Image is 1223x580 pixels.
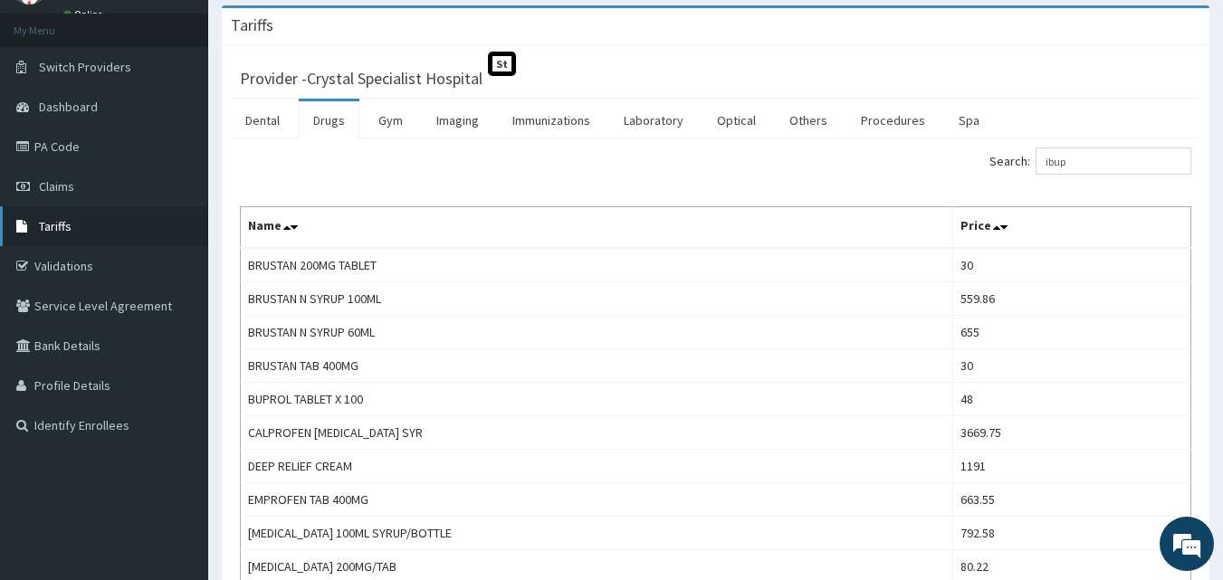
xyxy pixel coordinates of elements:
td: BRUSTAN TAB 400MG [241,349,953,383]
div: Chat with us now [94,101,304,125]
a: Dental [231,101,294,139]
a: Immunizations [498,101,605,139]
label: Search: [989,147,1191,175]
td: 30 [952,349,1190,383]
span: Tariffs [39,218,72,234]
td: BUPROL TABLET X 100 [241,383,953,416]
td: BRUSTAN N SYRUP 60ML [241,316,953,349]
span: Switch Providers [39,59,131,75]
a: Procedures [846,101,940,139]
img: d_794563401_company_1708531726252_794563401 [33,90,73,136]
td: DEEP RELIEF CREAM [241,450,953,483]
td: 792.58 [952,517,1190,550]
h3: Tariffs [231,17,273,33]
td: 48 [952,383,1190,416]
span: Claims [39,178,74,195]
td: 655 [952,316,1190,349]
a: Drugs [299,101,359,139]
td: BRUSTAN N SYRUP 100ML [241,282,953,316]
td: 3669.75 [952,416,1190,450]
input: Search: [1036,147,1191,175]
div: Minimize live chat window [297,9,340,52]
a: Spa [944,101,994,139]
td: 663.55 [952,483,1190,517]
a: Online [63,8,107,21]
span: Dashboard [39,99,98,115]
th: Name [241,207,953,249]
th: Price [952,207,1190,249]
a: Laboratory [609,101,698,139]
td: 30 [952,248,1190,282]
td: [MEDICAL_DATA] 100ML SYRUP/BOTTLE [241,517,953,550]
td: 559.86 [952,282,1190,316]
a: Gym [364,101,417,139]
a: Optical [702,101,770,139]
td: CALPROFEN [MEDICAL_DATA] SYR [241,416,953,450]
textarea: Type your message and hit 'Enter' [9,387,345,451]
a: Others [775,101,842,139]
td: EMPROFEN TAB 400MG [241,483,953,517]
td: 1191 [952,450,1190,483]
span: We're online! [105,175,250,357]
span: St [488,52,516,76]
h3: Provider - Crystal Specialist Hospital [240,71,483,87]
a: Imaging [422,101,493,139]
td: BRUSTAN 200MG TABLET [241,248,953,282]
